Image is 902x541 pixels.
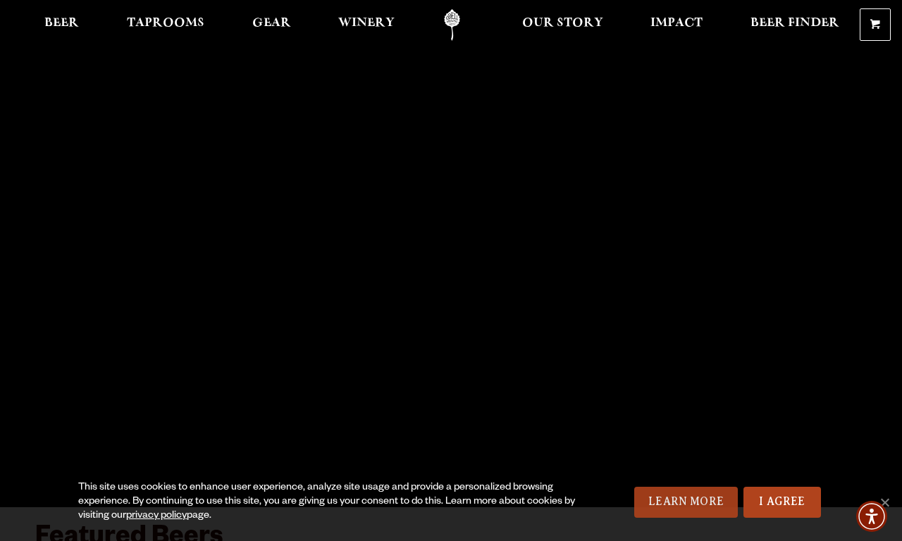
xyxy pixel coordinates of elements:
[329,9,404,41] a: Winery
[650,18,703,29] span: Impact
[44,18,79,29] span: Beer
[78,481,577,523] div: This site uses cookies to enhance user experience, analyze site usage and provide a personalized ...
[513,9,612,41] a: Our Story
[741,9,848,41] a: Beer Finder
[243,9,300,41] a: Gear
[522,18,603,29] span: Our Story
[634,487,738,518] a: Learn More
[126,511,187,522] a: privacy policy
[426,9,478,41] a: Odell Home
[127,18,204,29] span: Taprooms
[118,9,214,41] a: Taprooms
[641,9,712,41] a: Impact
[35,9,88,41] a: Beer
[252,18,291,29] span: Gear
[750,18,839,29] span: Beer Finder
[338,18,395,29] span: Winery
[743,487,821,518] a: I Agree
[856,501,887,532] div: Accessibility Menu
